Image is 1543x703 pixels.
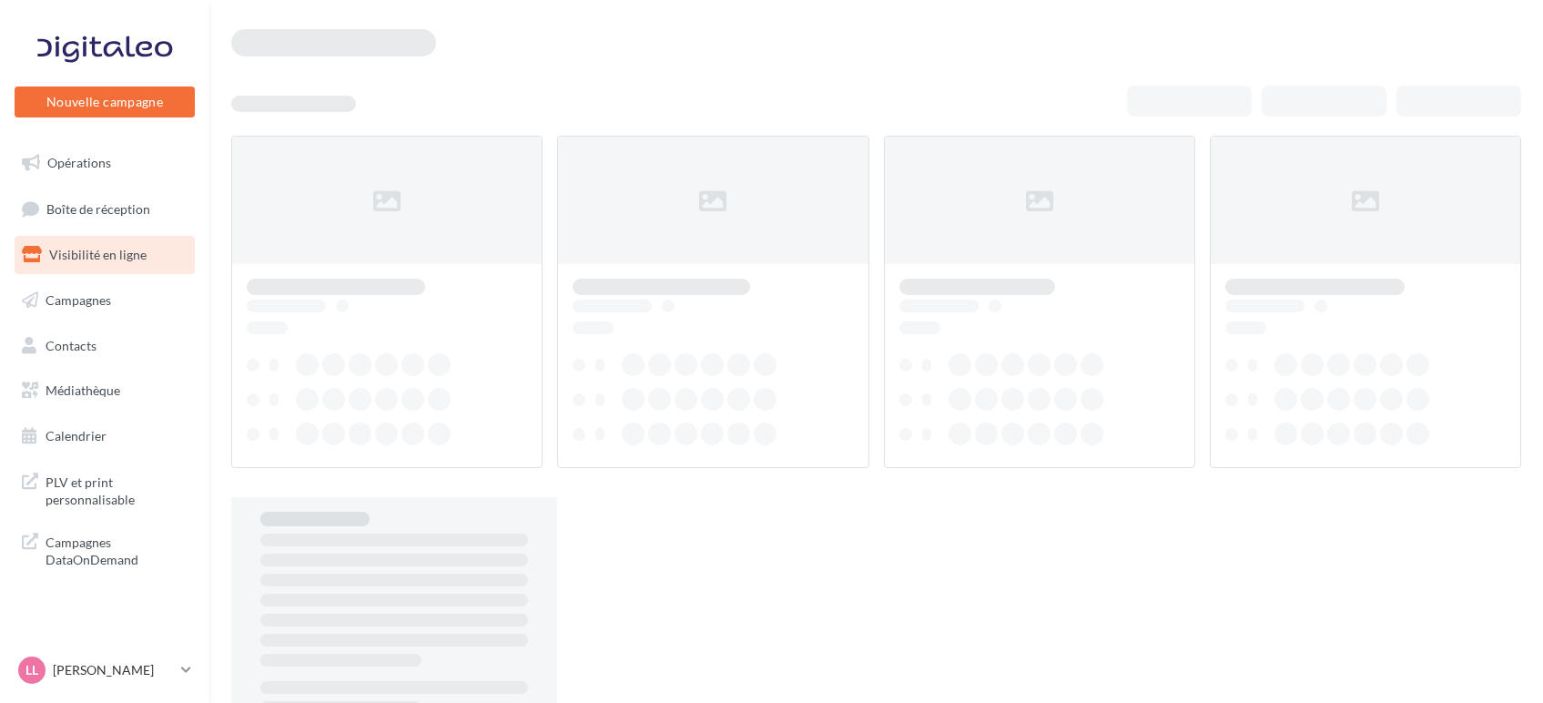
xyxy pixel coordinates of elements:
[11,523,198,576] a: Campagnes DataOnDemand
[46,428,107,443] span: Calendrier
[11,327,198,365] a: Contacts
[47,155,111,170] span: Opérations
[53,661,174,679] p: [PERSON_NAME]
[11,236,198,274] a: Visibilité en ligne
[46,530,188,569] span: Campagnes DataOnDemand
[15,87,195,117] button: Nouvelle campagne
[11,281,198,320] a: Campagnes
[11,144,198,182] a: Opérations
[49,247,147,262] span: Visibilité en ligne
[46,382,120,398] span: Médiathèque
[11,463,198,516] a: PLV et print personnalisable
[11,417,198,455] a: Calendrier
[46,337,96,352] span: Contacts
[15,653,195,688] a: LL [PERSON_NAME]
[46,470,188,509] span: PLV et print personnalisable
[11,372,198,410] a: Médiathèque
[11,189,198,229] a: Boîte de réception
[46,200,150,216] span: Boîte de réception
[46,292,111,308] span: Campagnes
[25,661,38,679] span: LL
